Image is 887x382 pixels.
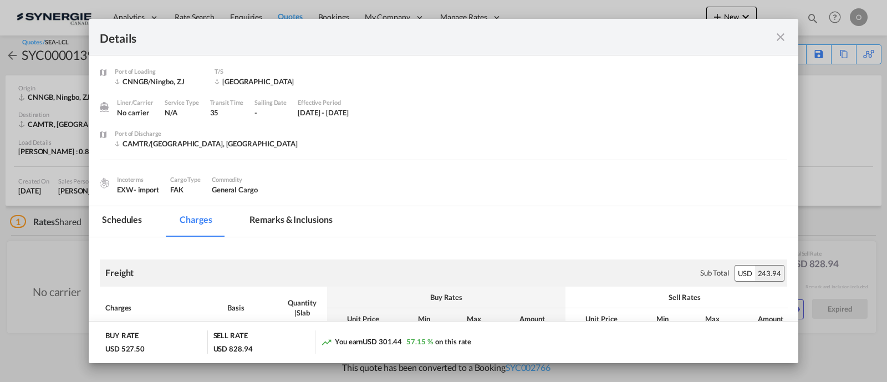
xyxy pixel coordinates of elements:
div: Commodity [212,175,258,185]
div: Cargo Type [170,175,201,185]
div: VANCOUVER [215,77,303,86]
th: Min [399,308,449,330]
div: Basis [227,303,272,313]
div: Port of Discharge [115,129,298,139]
div: FAK [170,185,201,195]
th: Amount [737,308,804,330]
md-dialog: Port of Loading ... [89,19,798,363]
div: 243.94 [755,266,784,281]
th: Unit Price [327,308,399,330]
div: Sailing Date [254,98,287,108]
span: USD 301.44 [363,337,402,346]
div: - [254,108,287,118]
div: SELL RATE [213,330,248,343]
span: N/A [165,108,177,117]
span: General Cargo [212,185,258,194]
th: Amount [499,308,565,330]
div: Details [100,30,718,44]
div: USD 828.94 [213,344,253,354]
div: T/S [215,67,303,77]
div: USD [735,266,755,281]
div: USD 527.50 [105,344,145,354]
img: cargo.png [98,177,110,189]
th: Min [638,308,687,330]
div: Quantity | Slab [283,298,322,318]
th: Max [687,308,737,330]
div: Sell Rates [571,292,798,302]
md-icon: icon-trending-up [321,337,332,348]
div: CNNGB/Ningbo, ZJ [115,77,203,86]
md-tab-item: Remarks & Inclusions [236,206,345,237]
div: EXW [117,185,159,195]
div: Transit Time [210,98,244,108]
div: BUY RATE [105,330,139,343]
div: Port of Loading [115,67,203,77]
th: Max [449,308,499,330]
md-icon: icon-close fg-AAA8AD m-0 cursor [774,30,787,44]
div: Buy Rates [333,292,560,302]
md-tab-item: Charges [166,206,225,237]
div: Service Type [165,98,199,108]
div: Charges [105,303,216,313]
div: - import [134,185,159,195]
div: 8 Aug 2025 - 14 Aug 2025 [298,108,349,118]
th: Unit Price [565,308,638,330]
div: You earn on this rate [321,337,471,348]
md-tab-item: Schedules [89,206,155,237]
div: CAMTR/Montreal, QC [115,139,298,149]
span: 57.15 % [406,337,432,346]
div: Freight [105,267,134,279]
div: Sub Total [700,268,729,278]
div: No carrier [117,108,154,118]
div: Liner/Carrier [117,98,154,108]
div: Effective Period [298,98,349,108]
div: Incoterms [117,175,159,185]
md-pagination-wrapper: Use the left and right arrow keys to navigate between tabs [89,206,356,237]
div: 35 [210,108,244,118]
